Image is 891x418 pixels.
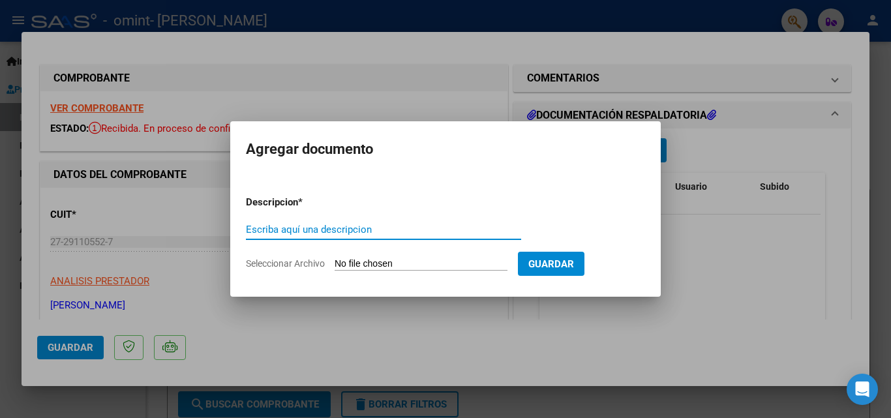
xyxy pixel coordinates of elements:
button: Guardar [518,252,584,276]
span: Seleccionar Archivo [246,258,325,269]
p: Descripcion [246,195,366,210]
h2: Agregar documento [246,137,645,162]
div: Open Intercom Messenger [847,374,878,405]
span: Guardar [528,258,574,270]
